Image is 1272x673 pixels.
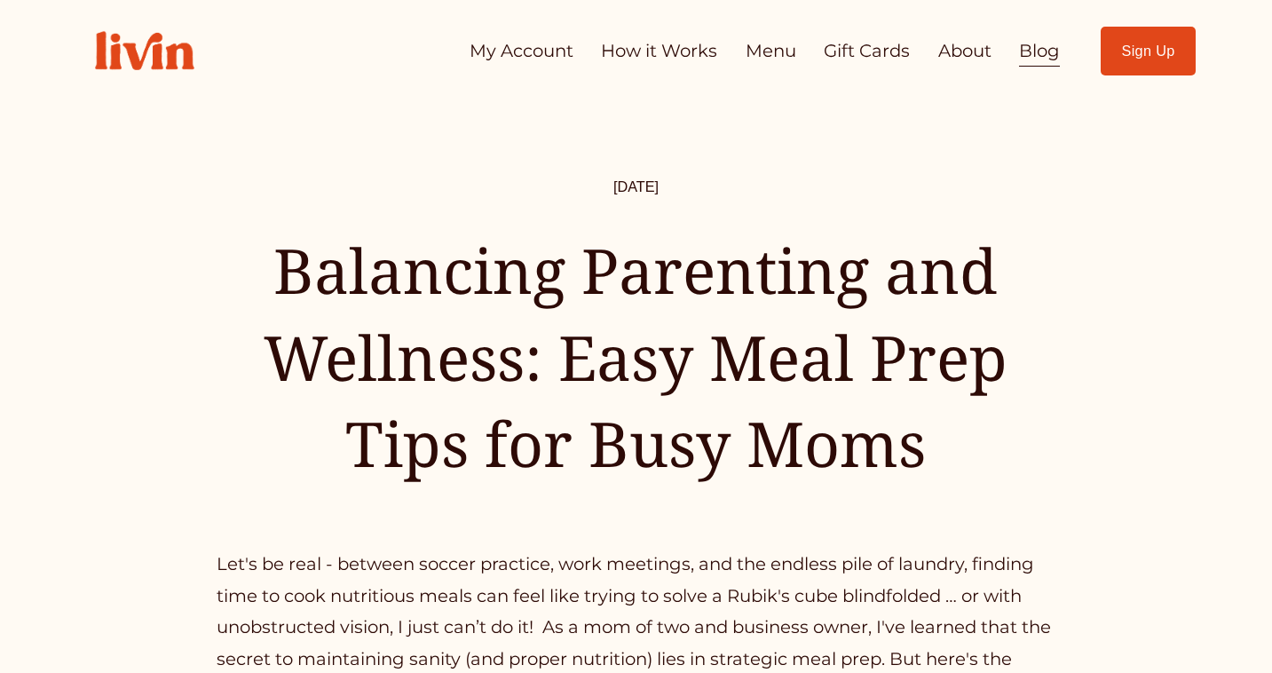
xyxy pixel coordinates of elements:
[76,12,213,89] img: Livin
[601,34,717,68] a: How it Works
[470,34,573,68] a: My Account
[613,178,659,194] span: [DATE]
[824,34,910,68] a: Gift Cards
[1101,27,1196,75] a: Sign Up
[217,227,1056,487] h1: Balancing Parenting and Wellness: Easy Meal Prep Tips for Busy Moms
[1019,34,1060,68] a: Blog
[746,34,796,68] a: Menu
[938,34,992,68] a: About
